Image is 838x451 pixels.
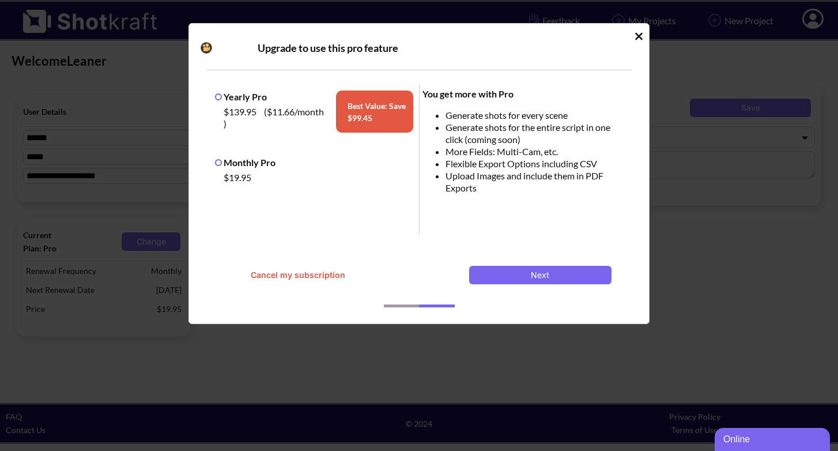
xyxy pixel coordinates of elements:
li: Generate shots for the entire script in one click (coming soon) [446,121,626,145]
span: Best Value: Save $ 99.45 [336,91,413,133]
li: Flexible Export Options including CSV [446,157,626,170]
span: ( $11.66 /month ) [224,106,324,129]
div: You get more with Pro [422,88,626,100]
button: Next [469,266,611,284]
label: Monthly Pro [215,157,275,168]
iframe: chat widget [715,426,832,451]
div: $139.95 [221,103,330,133]
div: Idle Modal [188,23,650,324]
button: Cancel my subscription [227,266,369,284]
div: $19.95 [221,168,413,186]
img: Camera Icon [198,39,215,57]
li: Generate shots for every scene [446,109,626,121]
div: Upgrade to use this pro feature [258,41,619,55]
label: Yearly Pro [215,91,267,102]
li: Upload Images and include them in PDF Exports [446,170,626,194]
li: More Fields: Multi-Cam, etc. [446,145,626,157]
